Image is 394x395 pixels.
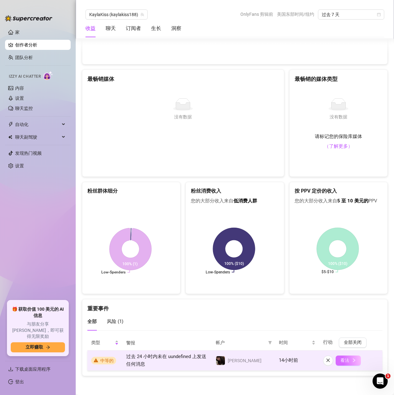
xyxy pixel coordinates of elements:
[277,12,314,17] font: 美国东部时间/纽约
[126,354,206,367] font: 过去 24 小时内未在 uundefined 上发送任何消息
[368,198,377,204] font: PPV
[352,358,356,362] span: 正确的
[8,367,13,372] span: 下载
[216,356,225,365] img: 凯拉基斯
[100,358,114,363] font: 中等的
[322,10,380,19] span: 过去 7 天
[295,76,338,82] font: 最畅销的媒体类型
[15,40,66,50] a: 创作者分析
[11,342,65,352] button: 立即赚取向右箭头
[126,25,141,31] font: 订阅者
[267,338,273,347] span: 筛选
[15,86,24,91] a: 内容
[87,305,109,312] font: 重要事件
[46,345,50,350] span: 向右箭头
[107,319,119,324] font: 风险 (
[337,198,368,204] font: 5 至 10 美元的
[322,12,339,17] font: 过去 7 天
[12,321,64,339] font: 与朋友分享 [PERSON_NAME]，即可获得无限奖励
[43,71,53,80] img: 人工智能聊天
[126,340,135,345] font: 警报
[216,340,225,345] font: 帐户
[324,143,353,149] font: （了解更多）
[275,335,319,350] th: 时间
[336,356,361,366] button: 看法
[89,10,144,19] span: KaylaKiss (kaylakiss188)
[240,12,273,17] font: OnlyFans 剪辑前
[295,198,337,204] font: 您的大部分收入来自
[174,114,192,119] font: 没有数据
[191,188,221,194] font: 粉丝消费收入
[140,13,144,16] span: 团队
[344,340,362,345] font: 全部关闭
[279,340,288,345] font: 时间
[85,25,96,31] font: 收益
[101,270,126,274] text: Low-Spenders
[295,188,337,194] font: 按 PPV 定价的收入
[15,30,20,35] a: 家
[191,198,233,204] font: 您的大部分收入来自
[15,135,37,140] font: 聊天副驾驶
[12,307,64,318] font: 🎁 获取价值 100 美元的 AI 信息
[15,163,24,168] a: 设置
[377,13,381,16] span: 日历
[15,367,50,372] font: 下载桌面应用程序
[8,135,12,139] img: 聊天副驾驶
[315,134,362,139] font: 请标记您的保险库媒体
[330,114,347,119] font: 没有数据
[89,12,138,17] font: KaylaKiss (kaylakiss188)
[9,74,41,79] font: Izzy AI Chatter
[15,106,33,111] a: 聊天监控
[87,76,114,82] font: 最畅销媒体
[171,25,181,31] font: 洞察
[321,270,333,274] text: $5-$10
[233,198,257,204] font: 低消费人群
[106,25,116,31] font: 聊天
[15,122,28,127] font: 自动化
[87,319,97,324] font: 全部
[323,339,332,345] font: 行动
[94,358,98,362] span: 警告
[373,374,388,389] iframe: 对讲机实时聊天
[15,55,33,60] a: 团队分析
[87,335,122,350] th: 类型
[119,319,122,324] font: 1
[5,15,52,21] img: logo-BBDzfeDw.svg
[91,340,100,345] font: 类型
[326,358,330,362] span: 关闭
[339,338,367,348] button: 全部关闭
[340,358,349,363] font: 看法
[15,96,24,101] a: 设置
[228,358,262,363] font: [PERSON_NAME]
[387,374,389,378] font: 1
[15,379,24,384] a: 登出
[206,270,230,274] text: Low-Spenders
[268,341,272,344] span: 筛选
[151,25,161,31] font: 生长
[26,344,43,350] font: 立即赚取
[324,143,353,150] a: （了解更多）
[279,357,298,363] font: 14小时前
[122,319,123,324] font: )
[87,188,118,194] font: 粉丝群体细分
[15,151,42,156] a: 发现热门视频
[8,122,13,127] span: 霹雳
